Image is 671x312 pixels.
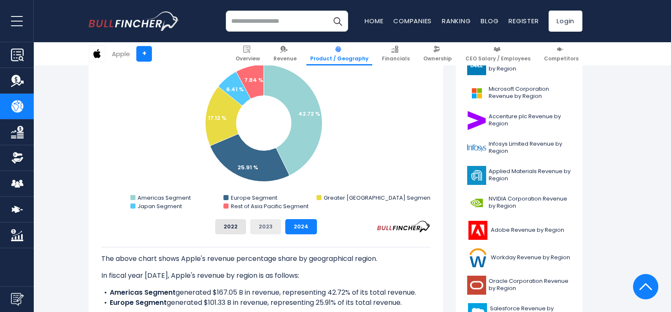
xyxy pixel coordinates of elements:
text: Rest of Asia Pacific Segment [231,202,308,210]
a: Companies [393,16,432,25]
a: Go to homepage [89,11,179,31]
a: Accenture plc Revenue by Region [462,109,576,132]
span: Product / Geography [310,55,368,62]
b: Americas Segment [110,288,176,297]
text: Japan Segment [138,202,182,210]
img: ADBE logo [467,221,488,240]
a: Product / Geography [306,42,372,65]
span: Ownership [423,55,452,62]
a: Dell Technologies Revenue by Region [462,54,576,77]
span: Dell Technologies Revenue by Region [489,58,571,73]
img: NVDA logo [467,193,486,212]
span: Financials [382,55,410,62]
a: Adobe Revenue by Region [462,219,576,242]
span: Revenue [273,55,297,62]
span: Overview [235,55,260,62]
span: NVIDIA Corporation Revenue by Region [489,195,571,210]
text: Americas Segment [138,194,191,202]
a: Login [549,11,582,32]
a: Infosys Limited Revenue by Region [462,136,576,160]
img: AAPL logo [89,46,105,62]
div: Apple [112,49,130,59]
span: Competitors [544,55,579,62]
a: Microsoft Corporation Revenue by Region [462,81,576,105]
img: ORCL logo [467,276,486,295]
a: + [136,46,152,62]
p: The above chart shows Apple's revenue percentage share by geographical region. [101,254,430,264]
text: 25.91 % [238,163,258,171]
li: generated $167.05 B in revenue, representing 42.72% of its total revenue. [101,288,430,298]
li: generated $101.33 B in revenue, representing 25.91% of its total revenue. [101,298,430,308]
img: bullfincher logo [89,11,179,31]
a: NVIDIA Corporation Revenue by Region [462,191,576,214]
span: Workday Revenue by Region [491,254,570,261]
span: Microsoft Corporation Revenue by Region [489,86,571,100]
a: Overview [232,42,264,65]
img: DELL logo [467,56,486,75]
img: MSFT logo [467,84,486,103]
a: Ownership [419,42,456,65]
text: 6.41 % [226,85,244,93]
span: Infosys Limited Revenue by Region [489,141,571,155]
a: CEO Salary / Employees [462,42,534,65]
svg: Apple's Revenue Share by Region [101,43,430,212]
text: Greater [GEOGRAPHIC_DATA] Segment [324,194,432,202]
button: Search [327,11,348,32]
text: 17.12 % [208,114,227,122]
text: 7.84 % [244,76,263,84]
a: Competitors [540,42,582,65]
text: Europe Segment [231,194,277,202]
span: Applied Materials Revenue by Region [489,168,571,182]
img: Ownership [11,152,24,164]
span: Accenture plc Revenue by Region [489,113,571,128]
a: Ranking [442,16,471,25]
p: In fiscal year [DATE], Apple's revenue by region is as follows: [101,271,430,281]
b: Europe Segment [110,298,167,307]
button: 2022 [215,219,246,234]
button: 2024 [285,219,317,234]
a: Revenue [270,42,300,65]
img: WDAY logo [467,248,488,267]
a: Financials [378,42,414,65]
text: 42.72 % [298,110,320,118]
a: Workday Revenue by Region [462,246,576,269]
img: INFY logo [467,138,486,157]
a: Home [365,16,383,25]
a: Applied Materials Revenue by Region [462,164,576,187]
img: ACN logo [467,111,486,130]
span: Adobe Revenue by Region [491,227,564,234]
img: AMAT logo [467,166,486,185]
a: Oracle Corporation Revenue by Region [462,274,576,297]
a: Register [509,16,538,25]
span: Oracle Corporation Revenue by Region [489,278,571,292]
a: Blog [481,16,498,25]
span: CEO Salary / Employees [465,55,530,62]
button: 2023 [250,219,281,234]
